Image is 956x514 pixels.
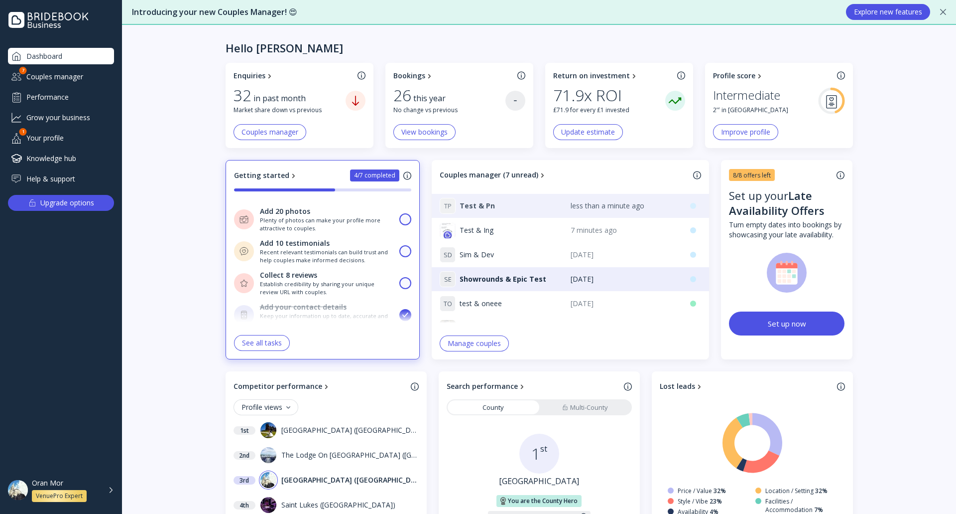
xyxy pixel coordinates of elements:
a: Profile score [713,71,833,81]
div: Hello [PERSON_NAME] [226,41,343,55]
div: Add your contact details [260,302,347,312]
iframe: Chat Widget [906,466,956,514]
a: Search performance [447,381,620,391]
div: Enquiries [234,71,265,81]
div: Price / Value [678,487,726,495]
div: [DATE] [571,274,678,284]
div: 71.9x ROI [553,86,622,105]
div: Bookings [393,71,425,81]
div: 1 [19,128,27,136]
button: Improve profile [713,124,778,140]
button: Profile views [234,399,298,415]
div: [GEOGRAPHIC_DATA] [499,476,579,487]
a: County [448,400,539,414]
div: Couples manager (7 unread) [440,170,538,180]
div: Set up now [768,319,806,329]
a: Couples manager7 [8,68,114,85]
div: Getting started [234,171,289,180]
a: Getting started [234,171,298,180]
div: T O [440,296,456,312]
img: dpr=1,fit=cover,g=face,w=32,h=32 [260,422,276,438]
div: Plenty of photos can make your profile more attractive to couples. [260,216,394,232]
div: Lost leads [660,381,695,391]
div: Establish credibility by sharing your unique review URL with couples. [260,280,394,296]
span: Aaaa & Bbb [460,323,498,333]
button: Update estimate [553,124,623,140]
img: dpr=1,fit=cover,g=face,w=32,h=32 [260,497,276,513]
img: dpr=1,fit=cover,g=face,w=32,h=32 [440,320,456,336]
div: Update estimate [561,128,615,136]
div: Late Availability Offers [729,188,825,218]
div: 7 [19,67,27,74]
div: [DATE] [571,250,678,260]
div: 2 nd [234,451,255,460]
div: Market share down vs previous [234,106,346,114]
img: dpr=1,fit=cover,g=face,w=48,h=48 [8,480,28,500]
div: T P [440,198,456,214]
div: Turn empty dates into bookings by showcasing your late availability. [729,220,844,240]
a: Help & support [8,171,114,187]
div: Oran Mor [32,479,63,488]
div: 26 [393,86,411,105]
div: this year [413,93,452,104]
div: S D [440,247,456,263]
div: View bookings [401,128,448,136]
button: View bookings [393,124,456,140]
div: Manage couples [448,340,501,347]
div: Set up your [729,188,844,220]
a: [GEOGRAPHIC_DATA] [499,476,579,487]
button: Explore new features [846,4,930,20]
img: dpr=1,fit=cover,g=face,w=32,h=32 [440,222,456,238]
div: Improve profile [721,128,770,136]
button: Manage couples [440,336,509,351]
div: Style / Vibe [678,497,722,506]
div: 32% [714,487,726,495]
div: Multi-County [562,403,608,412]
button: See all tasks [234,335,290,351]
img: dpr=1,fit=cover,g=face,w=32,h=32 [260,472,276,488]
div: 23% [710,497,722,506]
div: 32% [815,487,828,495]
a: Dashboard [8,48,114,64]
div: Profile score [713,71,755,81]
a: Return on investment [553,71,673,81]
img: dpr=1,fit=cover,g=face,w=32,h=32 [260,447,276,463]
div: Add 10 testimonials [260,238,330,248]
div: 1 [531,442,547,465]
div: 8/8 offers left [733,171,771,179]
span: Test & Ing [460,225,493,235]
button: Set up now [729,312,844,336]
div: 3 rd [234,476,255,485]
a: Your profile1 [8,130,114,146]
div: Competitor performance [234,381,322,391]
div: Keep your information up to date, accurate and useful for couples. [260,312,394,328]
a: Knowledge hub [8,150,114,167]
div: Profile views [241,403,290,411]
a: Bookings [393,71,513,81]
div: Search performance [447,381,518,391]
div: 7 minutes ago [571,225,678,235]
div: 4/7 completed [354,171,395,179]
div: Your profile [8,130,114,146]
span: Test & Pn [460,201,495,211]
a: Grow your business [8,109,114,126]
div: Explore new features [854,8,922,16]
button: Upgrade options [8,195,114,211]
span: Sim & Dev [460,250,494,260]
div: Performance [8,89,114,105]
div: Intermediate [713,86,780,105]
div: Saint Lukes ([GEOGRAPHIC_DATA]) [281,500,395,510]
a: Couples manager (7 unread) [440,170,689,180]
div: 4 th [234,501,255,510]
a: Enquiries [234,71,354,81]
div: Introducing your new Couples Manager! 😍 [132,6,836,18]
div: See all tasks [242,339,282,347]
div: 32 [234,86,251,105]
div: Add 20 photos [260,206,310,216]
div: Collect 8 reviews [260,270,317,280]
div: Couples manager [8,68,114,85]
